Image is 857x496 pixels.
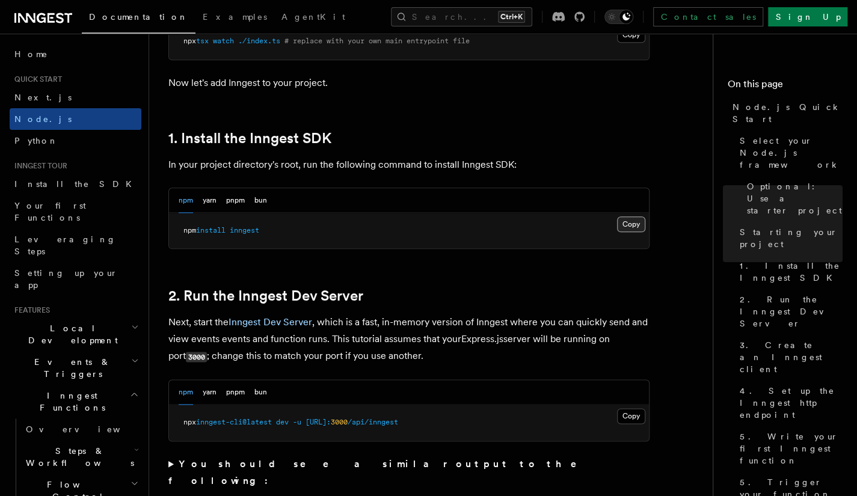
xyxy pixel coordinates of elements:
button: Copy [617,408,645,424]
button: pnpm [226,188,245,213]
a: Select your Node.js framework [735,130,843,176]
span: Events & Triggers [10,356,131,380]
button: npm [179,188,193,213]
span: inngest-cli@latest [196,418,272,426]
button: Local Development [10,317,141,351]
p: Next, start the , which is a fast, in-memory version of Inngest where you can quickly send and vi... [168,314,650,365]
code: 3000 [186,352,207,362]
p: Now let's add Inngest to your project. [168,75,650,91]
h4: On this page [728,77,843,96]
button: Inngest Functions [10,385,141,418]
span: Inngest Functions [10,390,130,414]
a: 2. Run the Inngest Dev Server [168,287,363,304]
span: Overview [26,424,150,434]
button: Toggle dark mode [604,10,633,24]
span: Next.js [14,93,72,102]
a: Examples [195,4,274,32]
a: 2. Run the Inngest Dev Server [735,289,843,334]
kbd: Ctrl+K [498,11,525,23]
a: Next.js [10,87,141,108]
a: Install the SDK [10,173,141,195]
a: Optional: Use a starter project [742,176,843,221]
span: 5. Write your first Inngest function [740,430,843,467]
button: pnpm [226,380,245,405]
span: Leveraging Steps [14,234,116,256]
summary: You should see a similar output to the following: [168,456,650,489]
span: /api/inngest [348,418,398,426]
span: npm [183,226,196,234]
a: AgentKit [274,4,352,32]
button: Events & Triggers [10,351,141,385]
span: Documentation [89,12,188,22]
a: Documentation [82,4,195,34]
span: Setting up your app [14,268,118,290]
span: 1. Install the Inngest SDK [740,260,843,284]
span: npx [183,418,196,426]
span: ./index.ts [238,37,280,45]
span: npx [183,37,196,45]
a: 5. Write your first Inngest function [735,426,843,471]
a: Inngest Dev Server [229,316,312,328]
button: bun [254,380,267,405]
a: Node.js [10,108,141,130]
span: Node.js Quick Start [733,101,843,125]
span: Starting your project [740,226,843,250]
a: Python [10,130,141,152]
span: [URL]: [306,418,331,426]
span: Your first Functions [14,201,86,222]
strong: You should see a similar output to the following: [168,458,594,486]
a: Leveraging Steps [10,228,141,262]
span: Select your Node.js framework [740,135,843,171]
span: # replace with your own main entrypoint file [284,37,470,45]
p: In your project directory's root, run the following command to install Inngest SDK: [168,156,650,173]
a: Setting up your app [10,262,141,296]
span: 4. Set up the Inngest http endpoint [740,385,843,421]
a: Sign Up [768,7,847,26]
a: Home [10,43,141,65]
button: Copy [617,216,645,232]
span: inngest [230,226,259,234]
a: Contact sales [653,7,763,26]
button: yarn [203,188,217,213]
a: 1. Install the Inngest SDK [735,255,843,289]
span: Inngest tour [10,161,67,171]
a: Starting your project [735,221,843,255]
span: Optional: Use a starter project [747,180,843,216]
span: watch [213,37,234,45]
span: Local Development [10,322,131,346]
button: Search...Ctrl+K [391,7,532,26]
span: Quick start [10,75,62,84]
span: 3000 [331,418,348,426]
span: AgentKit [281,12,345,22]
span: Node.js [14,114,72,124]
span: tsx [196,37,209,45]
a: Overview [21,418,141,440]
span: Home [14,48,48,60]
button: Steps & Workflows [21,440,141,474]
span: install [196,226,226,234]
button: yarn [203,380,217,405]
a: 3. Create an Inngest client [735,334,843,380]
span: Features [10,305,50,315]
button: npm [179,380,193,405]
span: 2. Run the Inngest Dev Server [740,293,843,329]
span: dev [276,418,289,426]
span: -u [293,418,301,426]
span: Python [14,136,58,145]
button: Copy [617,27,645,43]
a: 1. Install the Inngest SDK [168,130,331,147]
span: 3. Create an Inngest client [740,339,843,375]
a: Your first Functions [10,195,141,228]
span: Install the SDK [14,179,139,189]
a: Node.js Quick Start [728,96,843,130]
span: Steps & Workflows [21,445,134,469]
button: bun [254,188,267,213]
a: 4. Set up the Inngest http endpoint [735,380,843,426]
span: Examples [203,12,267,22]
